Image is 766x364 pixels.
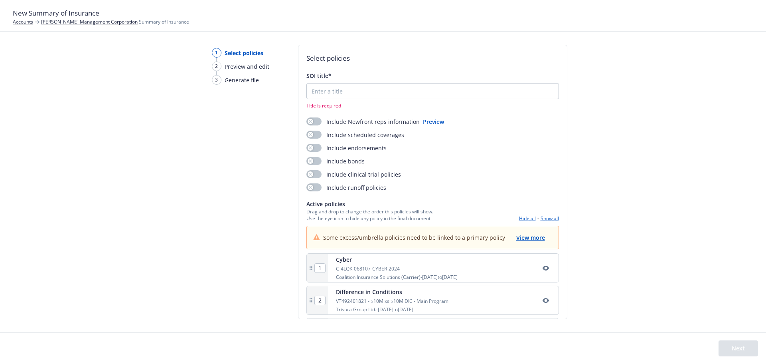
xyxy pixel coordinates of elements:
span: Generate file [225,76,259,84]
div: Include clinical trial policies [306,170,401,179]
div: Cyber [336,255,458,264]
button: Preview [423,117,444,126]
span: Title is required [306,102,559,109]
span: SOI title* [306,72,332,80]
div: Include bonds [306,157,365,165]
div: Difference in Conditions [336,288,448,296]
div: 3 [212,75,221,85]
h1: New Summary of Insurance [13,8,753,18]
div: Include Newfront reps information [306,117,420,126]
span: View more [516,234,545,241]
div: - [519,215,559,222]
div: Difference in ConditionsMCQ0203832 - $2.5M PO $5M xs $5M DIC - Main ProgramRLI Corp-[DATE]to[DATE] [306,318,559,347]
div: Trisura Group Ltd. - [DATE] to [DATE] [336,306,448,313]
div: VT492401821 - $10M xs $10M DIC - Main Program [336,298,448,304]
span: Drag and drop to change the order this policies will show. Use the eye icon to hide any policy in... [306,208,433,222]
span: Select policies [225,49,263,57]
div: Difference in ConditionsVT492401821 - $10M xs $10M DIC - Main ProgramTrisura Group Ltd.-[DATE]to[... [306,286,559,315]
div: Include endorsements [306,144,387,152]
button: Hide all [519,215,536,222]
input: Enter a title [307,84,559,99]
div: 1 [212,48,221,58]
div: Include scheduled coverages [306,131,404,139]
button: View more [515,233,546,243]
div: Include runoff policies [306,183,386,192]
div: 2 [212,62,221,71]
a: Accounts [13,18,33,25]
span: Preview and edit [225,62,269,71]
div: C-4LQK-068107-CYBER-2024 [336,265,458,272]
span: Summary of Insurance [41,18,189,25]
h2: Select policies [306,53,559,64]
span: Some excess/umbrella policies need to be linked to a primary policy [323,233,505,242]
div: CyberC-4LQK-068107-CYBER-2024Coalition Insurance Solutions (Carrier)-[DATE]to[DATE] [306,253,559,282]
a: [PERSON_NAME] Management Corporation [41,18,138,25]
span: Active policies [306,200,433,208]
div: Coalition Insurance Solutions (Carrier) - [DATE] to [DATE] [336,274,458,280]
button: Show all [541,215,559,222]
